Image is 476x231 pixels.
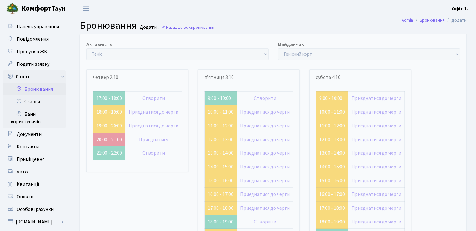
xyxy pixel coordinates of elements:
[351,163,401,170] a: Приєднатися до черги
[240,150,290,157] a: Приєднатися до черги
[208,177,233,184] a: 15:00 - 16:00
[208,136,233,143] a: 12:00 - 13:00
[254,218,276,225] a: Створити
[3,203,66,216] a: Особові рахунки
[96,136,122,143] a: 20:00 - 21:00
[96,109,122,115] a: 18:00 - 19:00
[319,136,345,143] a: 12:00 - 13:00
[80,18,136,33] span: Бронювання
[351,177,401,184] a: Приєднатися до черги
[240,191,290,198] a: Приєднатися до черги
[351,150,401,157] a: Приєднатися до черги
[208,191,233,198] a: 16:00 - 17:00
[191,24,214,30] span: Бронювання
[351,136,401,143] a: Приєднатися до черги
[319,163,345,170] a: 14:00 - 15:00
[17,193,33,200] span: Оплати
[3,216,66,228] a: [DOMAIN_NAME]
[198,70,299,85] div: п’ятниця 3.10
[240,109,290,115] a: Приєднатися до черги
[17,168,28,175] span: Авто
[17,206,54,213] span: Особові рахунки
[3,153,66,166] a: Приміщення
[208,150,233,157] a: 13:00 - 14:00
[208,163,233,170] a: 14:00 - 15:00
[142,95,165,102] a: Створити
[138,24,159,30] small: Додати .
[3,191,66,203] a: Оплати
[240,136,290,143] a: Приєднатися до черги
[142,150,165,157] a: Створити
[17,36,49,43] span: Повідомлення
[208,205,233,212] a: 17:00 - 18:00
[17,131,42,138] span: Документи
[129,122,178,129] a: Приєднатися до черги
[351,95,401,102] a: Приєднатися до черги
[3,58,66,70] a: Подати заявку
[240,177,290,184] a: Приєднатися до черги
[420,17,445,23] a: Бронювання
[3,178,66,191] a: Квитанції
[319,122,345,129] a: 11:00 - 12:00
[17,181,39,188] span: Квитанції
[240,205,290,212] a: Приєднатися до черги
[17,48,47,55] span: Пропуск в ЖК
[208,109,233,115] a: 10:00 - 11:00
[445,17,467,24] li: Додати
[3,108,66,128] a: Бани користувачів
[86,41,112,48] label: Активність
[96,122,122,129] a: 19:00 - 20:00
[319,191,345,198] a: 16:00 - 17:00
[3,33,66,45] a: Повідомлення
[87,70,188,85] div: четвер 2.10
[351,218,401,225] a: Приєднатися до черги
[17,23,59,30] span: Панель управління
[278,41,304,48] label: Майданчик
[21,3,51,13] b: Комфорт
[3,141,66,153] a: Контакти
[78,3,94,14] button: Переключити навігацію
[3,70,66,83] a: Спорт
[240,163,290,170] a: Приєднатися до черги
[17,61,49,68] span: Подати заявку
[129,109,178,115] a: Приєднатися до черги
[254,95,276,102] a: Створити
[3,20,66,33] a: Панель управління
[310,70,411,85] div: субота 4.10
[240,122,290,129] a: Приєднатися до черги
[205,215,237,229] td: 18:00 - 19:00
[93,91,125,105] td: 17:00 - 18:00
[319,218,345,225] a: 18:00 - 19:00
[139,136,168,143] a: Приєднатися
[17,156,44,163] span: Приміщення
[208,122,233,129] a: 11:00 - 12:00
[3,128,66,141] a: Документи
[351,122,401,129] a: Приєднатися до черги
[319,150,345,157] a: 13:00 - 14:00
[319,205,345,212] a: 17:00 - 18:00
[351,109,401,115] a: Приєднатися до черги
[3,45,66,58] a: Пропуск в ЖК
[392,14,476,27] nav: breadcrumb
[351,191,401,198] a: Приєднатися до черги
[21,3,66,14] span: Таун
[319,177,345,184] a: 15:00 - 16:00
[205,91,237,105] td: 9:00 - 10:00
[6,3,19,15] img: logo.png
[3,83,66,95] a: Бронювання
[162,24,214,30] a: Назад до всіхБронювання
[452,5,468,13] a: Офіс 1.
[93,146,125,160] td: 21:00 - 22:00
[17,143,39,150] span: Контакти
[351,205,401,212] a: Приєднатися до черги
[402,17,413,23] a: Admin
[3,95,66,108] a: Скарги
[452,5,468,12] b: Офіс 1.
[319,95,342,102] a: 9:00 - 10:00
[319,109,345,115] a: 10:00 - 11:00
[3,166,66,178] a: Авто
